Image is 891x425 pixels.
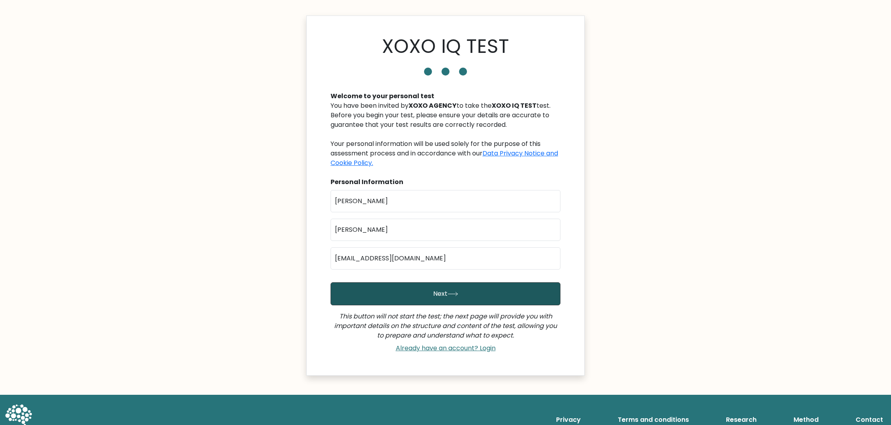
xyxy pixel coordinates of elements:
input: First name [331,190,560,212]
div: Welcome to your personal test [331,91,560,101]
input: Email [331,247,560,270]
a: Already have an account? Login [393,343,499,353]
button: Next [331,282,560,305]
div: You have been invited by to take the test. Before you begin your test, please ensure your details... [331,101,560,168]
i: This button will not start the test; the next page will provide you with important details on the... [334,312,557,340]
div: Personal Information [331,177,560,187]
h1: XOXO IQ TEST [382,35,509,58]
b: XOXO IQ TEST [492,101,537,110]
b: XOXO AGENCY [409,101,457,110]
input: Last name [331,219,560,241]
a: Data Privacy Notice and Cookie Policy. [331,149,558,167]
